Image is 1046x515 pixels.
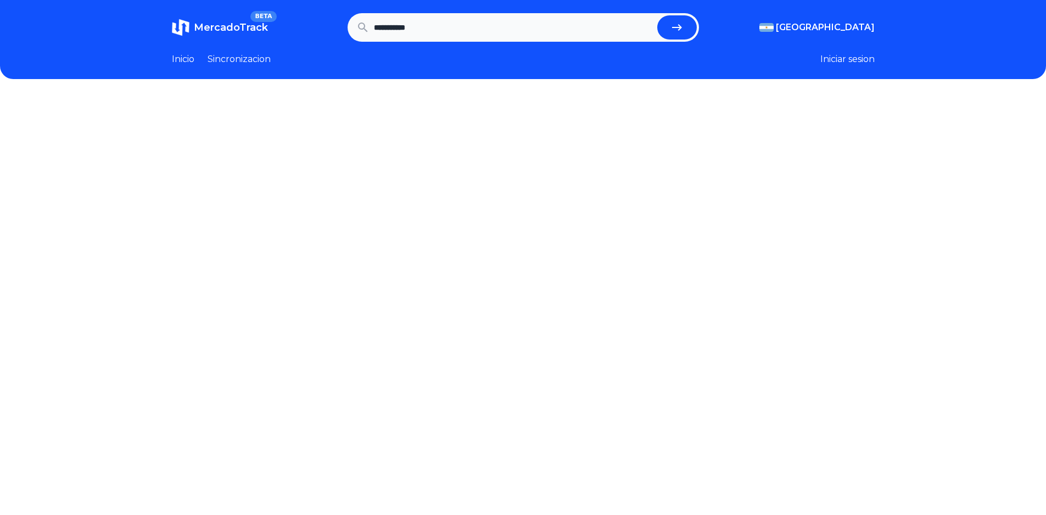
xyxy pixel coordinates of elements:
[172,19,189,36] img: MercadoTrack
[194,21,268,33] span: MercadoTrack
[820,53,875,66] button: Iniciar sesion
[776,21,875,34] span: [GEOGRAPHIC_DATA]
[759,21,875,34] button: [GEOGRAPHIC_DATA]
[172,19,268,36] a: MercadoTrackBETA
[172,53,194,66] a: Inicio
[759,23,774,32] img: Argentina
[208,53,271,66] a: Sincronizacion
[250,11,276,22] span: BETA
